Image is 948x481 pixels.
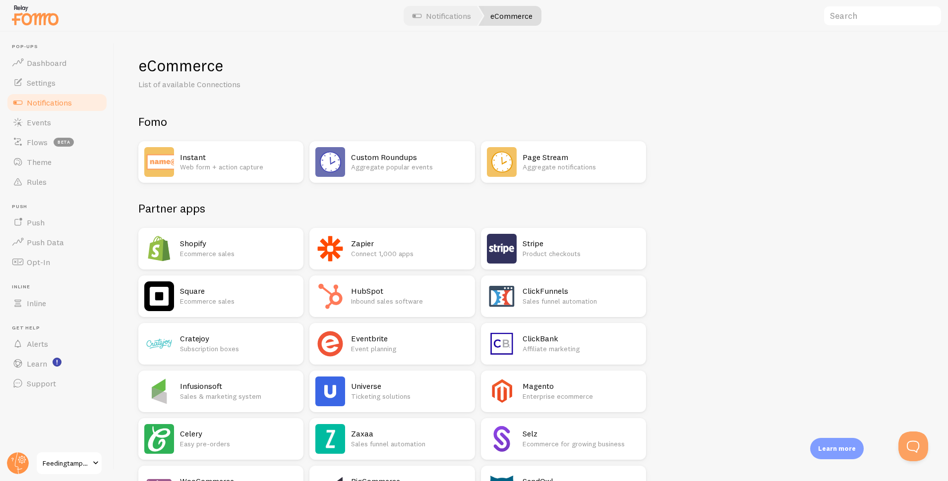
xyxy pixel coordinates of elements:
a: Dashboard [6,53,108,73]
img: Page Stream [487,147,517,177]
a: Push Data [6,232,108,252]
h2: HubSpot [351,286,469,296]
span: Alerts [27,339,48,349]
span: Rules [27,177,47,187]
img: Cratejoy [144,329,174,359]
h1: eCommerce [138,55,924,76]
a: Theme [6,152,108,172]
span: Notifications [27,98,72,107]
span: Learn [27,359,47,369]
p: Easy pre-orders [180,439,297,449]
p: Product checkouts [523,249,640,259]
h2: Cratejoy [180,333,297,344]
p: Sales funnel automation [351,439,469,449]
h2: Partner apps [138,201,646,216]
span: Theme [27,157,52,167]
h2: Custom Roundups [351,152,469,162]
img: fomo-relay-logo-orange.svg [10,2,60,28]
a: Flows beta [6,132,108,152]
a: Events [6,112,108,132]
a: Learn [6,354,108,374]
img: Shopify [144,234,174,264]
p: Learn more [818,444,856,453]
p: Subscription boxes [180,344,297,354]
h2: Magento [523,381,640,391]
h2: Shopify [180,238,297,249]
a: Inline [6,293,108,313]
h2: Universe [351,381,469,391]
h2: Fomo [138,114,646,129]
a: Rules [6,172,108,192]
span: Dashboard [27,58,66,68]
p: Ecommerce for growing business [523,439,640,449]
p: Ecommerce sales [180,296,297,306]
h2: Infusionsoft [180,381,297,391]
p: Ticketing solutions [351,391,469,401]
img: Celery [144,424,174,454]
p: Event planning [351,344,469,354]
iframe: Help Scout Beacon - Open [898,431,928,461]
p: Sales & marketing system [180,391,297,401]
img: HubSpot [315,281,345,311]
span: Inline [27,298,46,308]
p: Aggregate notifications [523,162,640,172]
span: Push Data [27,237,64,247]
h2: Stripe [523,238,640,249]
span: Settings [27,78,56,88]
span: Opt-In [27,257,50,267]
a: Support [6,374,108,393]
span: Events [27,117,51,127]
img: Eventbrite [315,329,345,359]
span: Push [12,204,108,210]
a: Feedingtampabay [36,451,103,475]
h2: Page Stream [523,152,640,162]
p: Enterprise ecommerce [523,391,640,401]
img: Stripe [487,234,517,264]
span: Get Help [12,325,108,331]
h2: Selz [523,428,640,439]
a: Push [6,213,108,232]
span: beta [54,138,74,147]
img: Instant [144,147,174,177]
span: Inline [12,284,108,290]
img: Square [144,281,174,311]
span: Pop-ups [12,44,108,50]
h2: Square [180,286,297,296]
h2: Zapier [351,238,469,249]
span: Support [27,378,56,388]
a: Opt-In [6,252,108,272]
p: Web form + action capture [180,162,297,172]
p: Inbound sales software [351,296,469,306]
span: Push [27,217,45,227]
p: List of available Connections [138,79,376,90]
p: Ecommerce sales [180,249,297,259]
img: Custom Roundups [315,147,345,177]
img: Selz [487,424,517,454]
svg: <p>Watch New Feature Tutorials!</p> [53,358,61,367]
h2: Celery [180,428,297,439]
img: Zapier [315,234,345,264]
div: Learn more [810,438,864,459]
span: Flows [27,137,48,147]
p: Connect 1,000 apps [351,249,469,259]
h2: ClickFunnels [523,286,640,296]
a: Alerts [6,334,108,354]
img: Universe [315,376,345,406]
p: Aggregate popular events [351,162,469,172]
img: ClickFunnels [487,281,517,311]
img: Infusionsoft [144,376,174,406]
img: Zaxaa [315,424,345,454]
img: ClickBank [487,329,517,359]
p: Sales funnel automation [523,296,640,306]
h2: Instant [180,152,297,162]
h2: Zaxaa [351,428,469,439]
a: Settings [6,73,108,93]
span: Feedingtampabay [43,457,90,469]
h2: Eventbrite [351,333,469,344]
a: Notifications [6,93,108,112]
h2: ClickBank [523,333,640,344]
p: Affiliate marketing [523,344,640,354]
img: Magento [487,376,517,406]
